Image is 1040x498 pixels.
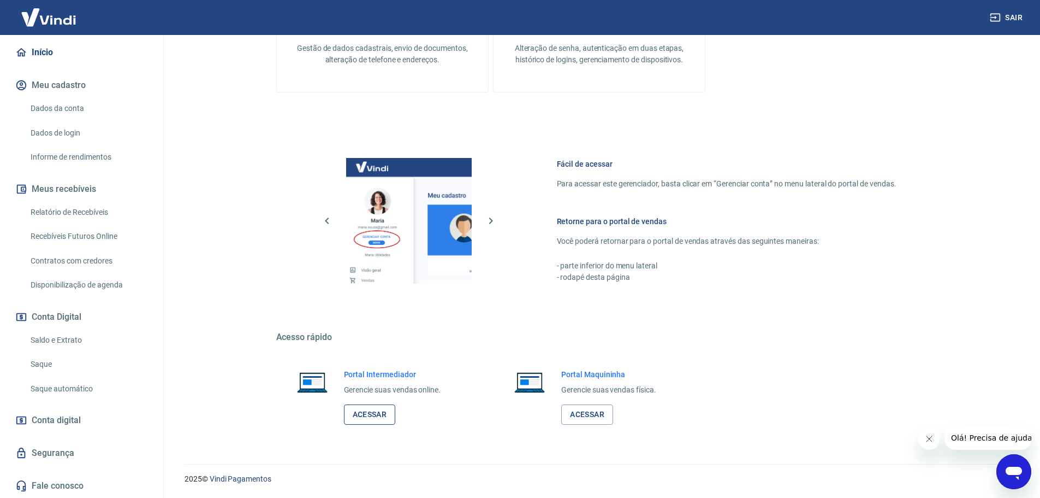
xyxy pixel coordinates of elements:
[185,473,1014,485] p: 2025 ©
[32,413,81,428] span: Conta digital
[13,441,150,465] a: Segurança
[557,272,896,283] p: - rodapé desta página
[26,353,150,376] a: Saque
[13,1,84,34] img: Vindi
[26,225,150,248] a: Recebíveis Futuros Online
[557,178,896,190] p: Para acessar este gerenciador, basta clicar em “Gerenciar conta” no menu lateral do portal de ven...
[918,428,940,450] iframe: Fechar mensagem
[13,177,150,201] button: Meus recebíveis
[13,408,150,432] a: Conta digital
[13,40,150,65] a: Início
[344,369,441,380] h6: Portal Intermediador
[557,216,896,227] h6: Retorne para o portal de vendas
[26,97,150,120] a: Dados da conta
[561,405,613,425] a: Acessar
[26,250,150,272] a: Contratos com credores
[557,159,896,169] h6: Fácil de acessar
[944,426,1031,450] iframe: Mensagem da empresa
[13,73,150,97] button: Meu cadastro
[344,384,441,396] p: Gerencie suas vendas online.
[996,454,1031,489] iframe: Botão para abrir a janela de mensagens
[557,236,896,247] p: Você poderá retornar para o portal de vendas através das seguintes maneiras:
[511,43,687,66] p: Alteração de senha, autenticação em duas etapas, histórico de logins, gerenciamento de dispositivos.
[289,369,335,395] img: Imagem de um notebook aberto
[346,158,472,284] img: Imagem da dashboard mostrando o botão de gerenciar conta na sidebar no lado esquerdo
[26,146,150,168] a: Informe de rendimentos
[26,201,150,224] a: Relatório de Recebíveis
[507,369,552,395] img: Imagem de um notebook aberto
[13,474,150,498] a: Fale conosco
[7,8,92,16] span: Olá! Precisa de ajuda?
[294,43,471,66] p: Gestão de dados cadastrais, envio de documentos, alteração de telefone e endereços.
[26,122,150,144] a: Dados de login
[26,378,150,400] a: Saque automático
[988,8,1027,28] button: Sair
[561,369,656,380] h6: Portal Maquininha
[561,384,656,396] p: Gerencie suas vendas física.
[26,274,150,296] a: Disponibilização de agenda
[344,405,396,425] a: Acessar
[26,329,150,351] a: Saldo e Extrato
[210,474,271,483] a: Vindi Pagamentos
[276,332,923,343] h5: Acesso rápido
[13,305,150,329] button: Conta Digital
[557,260,896,272] p: - parte inferior do menu lateral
